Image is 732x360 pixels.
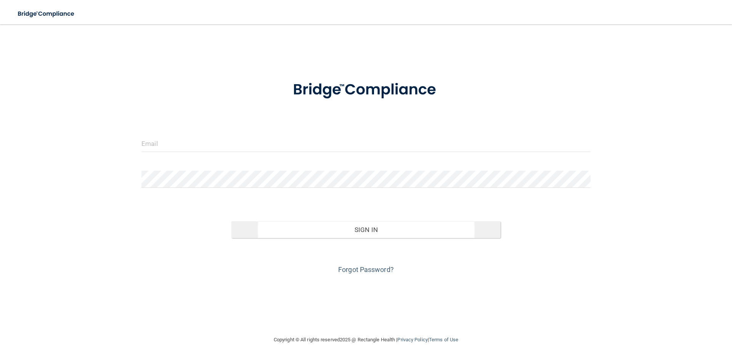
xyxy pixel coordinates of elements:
[338,266,394,274] a: Forgot Password?
[277,70,455,110] img: bridge_compliance_login_screen.278c3ca4.svg
[429,337,458,342] a: Terms of Use
[231,221,501,238] button: Sign In
[397,337,427,342] a: Privacy Policy
[227,328,505,352] div: Copyright © All rights reserved 2025 @ Rectangle Health | |
[141,135,591,152] input: Email
[11,6,82,22] img: bridge_compliance_login_screen.278c3ca4.svg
